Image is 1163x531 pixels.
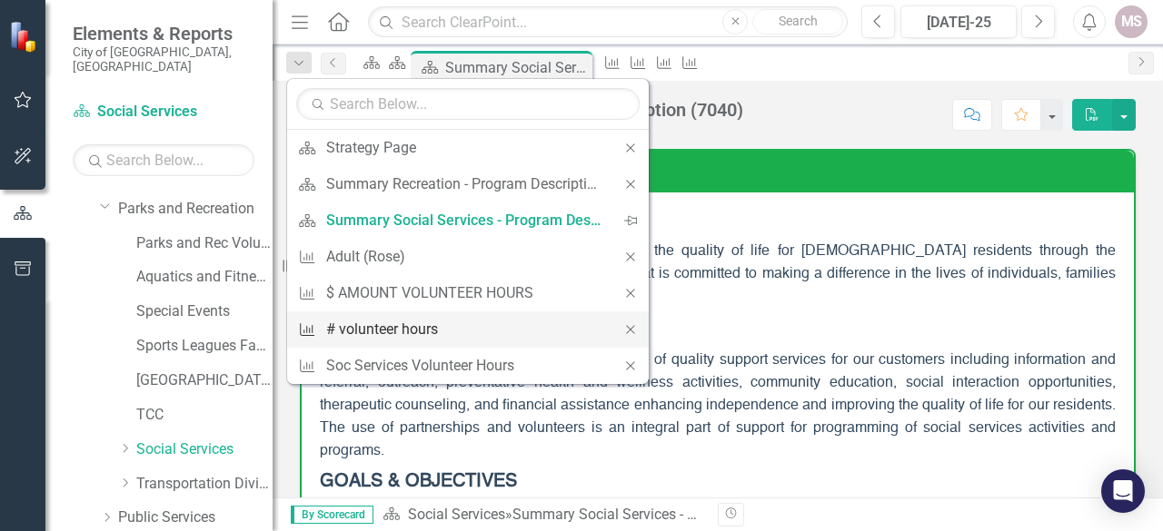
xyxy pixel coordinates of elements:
a: TCC [136,405,273,426]
div: Summary Social Services - Program Description (7040) [326,209,603,231]
div: » [383,505,704,526]
a: # volunteer hours [287,312,612,346]
span: By Scorecard [291,506,373,524]
a: Summary Recreation - Program Description (7010) [287,167,612,201]
a: Strategy Page [287,131,612,164]
div: Open Intercom Messenger [1101,469,1145,513]
h3: Description [317,160,1125,182]
a: Adult (Rose) [287,240,612,273]
a: [GEOGRAPHIC_DATA] [136,370,273,391]
a: $ AMOUNT VOLUNTEER HOURS [287,276,612,310]
a: Public Services [118,507,273,528]
button: MS [1115,5,1148,38]
a: Social Services [408,506,505,523]
input: Search Below... [73,144,254,176]
a: Social Services [136,439,273,460]
div: Summary Social Services - Program Description (7040) [445,56,588,79]
strong: GOALS & OBJECTIVES [320,473,517,491]
a: Parks and Rec Volunteers [136,233,273,254]
input: Search Below... [296,88,640,120]
span: Elements & Reports [73,23,254,44]
a: Social Services [73,102,254,123]
span: The office of Social Services seeks to enhance the quality of life for [DEMOGRAPHIC_DATA] residen... [320,244,1116,304]
a: Sports Leagues Facilities Fields [136,336,273,357]
a: Transportation Division [136,474,273,495]
div: Summary Social Services - Program Description (7040) [512,506,865,523]
a: Soc Services Volunteer Hours [287,349,612,382]
div: # volunteer hours [326,318,603,340]
input: Search ClearPoint... [368,6,848,38]
img: ClearPoint Strategy [9,21,41,53]
a: Summary Social Services - Program Description (7040) [287,203,612,237]
a: Aquatics and Fitness Center [136,267,273,288]
div: Summary Recreation - Program Description (7010) [326,172,603,195]
span: The office of Social Services provides a full range of quality support services for our customers... [320,353,1116,459]
div: Strategy Page [326,136,603,159]
div: Adult (Rose) [326,245,603,268]
button: [DATE]-25 [900,5,1017,38]
a: Parks and Recreation [118,199,273,220]
div: $ AMOUNT VOLUNTEER HOURS [326,281,603,304]
span: Search [779,14,818,28]
small: City of [GEOGRAPHIC_DATA], [GEOGRAPHIC_DATA] [73,44,254,74]
a: Special Events [136,301,273,322]
button: Search [752,9,843,34]
div: [DATE]-25 [907,12,1010,34]
div: Soc Services Volunteer Hours [326,354,603,377]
